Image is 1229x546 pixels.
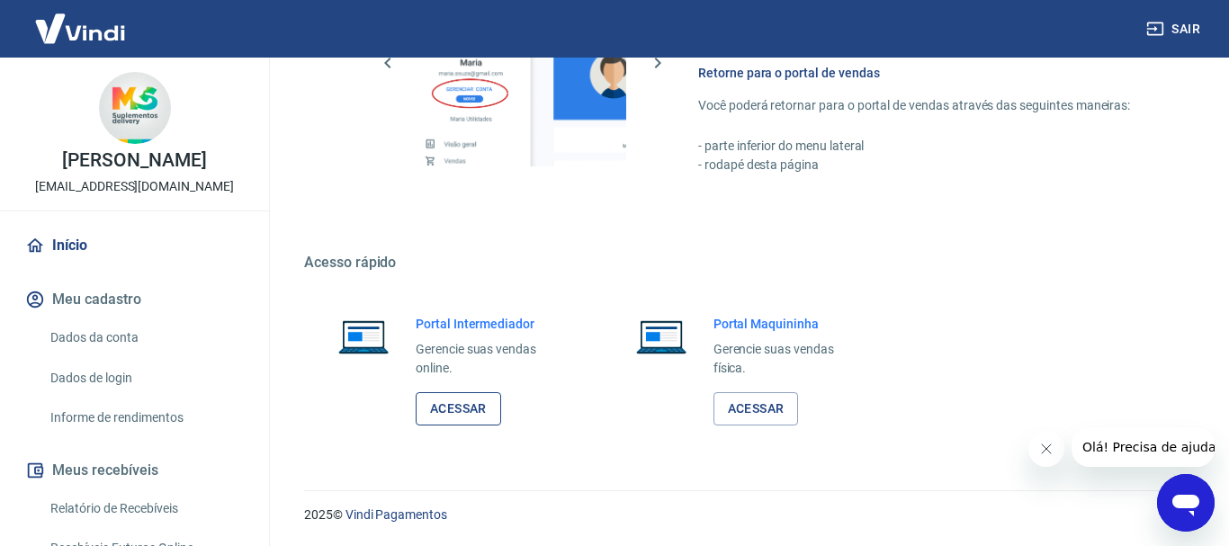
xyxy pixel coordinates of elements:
h5: Acesso rápido [304,254,1186,272]
button: Sair [1143,13,1207,46]
p: 2025 © [304,506,1186,524]
p: Gerencie suas vendas física. [713,340,867,378]
p: [PERSON_NAME] [62,151,206,170]
p: - parte inferior do menu lateral [698,137,1143,156]
a: Vindi Pagamentos [345,507,447,522]
a: Acessar [416,392,501,425]
h6: Retorne para o portal de vendas [698,64,1143,82]
img: Imagem de um notebook aberto [326,315,401,358]
iframe: Mensagem da empresa [1072,427,1215,467]
button: Meus recebíveis [22,451,247,490]
h6: Portal Intermediador [416,315,570,333]
p: Você poderá retornar para o portal de vendas através das seguintes maneiras: [698,96,1143,115]
img: b4cfdcc2-0f5b-4811-a177-61bba389f7fa.jpeg [99,72,171,144]
span: Olá! Precisa de ajuda? [11,13,151,27]
a: Acessar [713,392,799,425]
p: Gerencie suas vendas online. [416,340,570,378]
h6: Portal Maquininha [713,315,867,333]
img: Vindi [22,1,139,56]
a: Informe de rendimentos [43,399,247,436]
a: Dados de login [43,360,247,397]
iframe: Botão para abrir a janela de mensagens [1157,474,1215,532]
a: Relatório de Recebíveis [43,490,247,527]
img: Imagem de um notebook aberto [623,315,699,358]
a: Dados da conta [43,319,247,356]
p: [EMAIL_ADDRESS][DOMAIN_NAME] [35,177,234,196]
button: Meu cadastro [22,280,247,319]
a: Início [22,226,247,265]
p: - rodapé desta página [698,156,1143,175]
iframe: Fechar mensagem [1028,431,1064,467]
